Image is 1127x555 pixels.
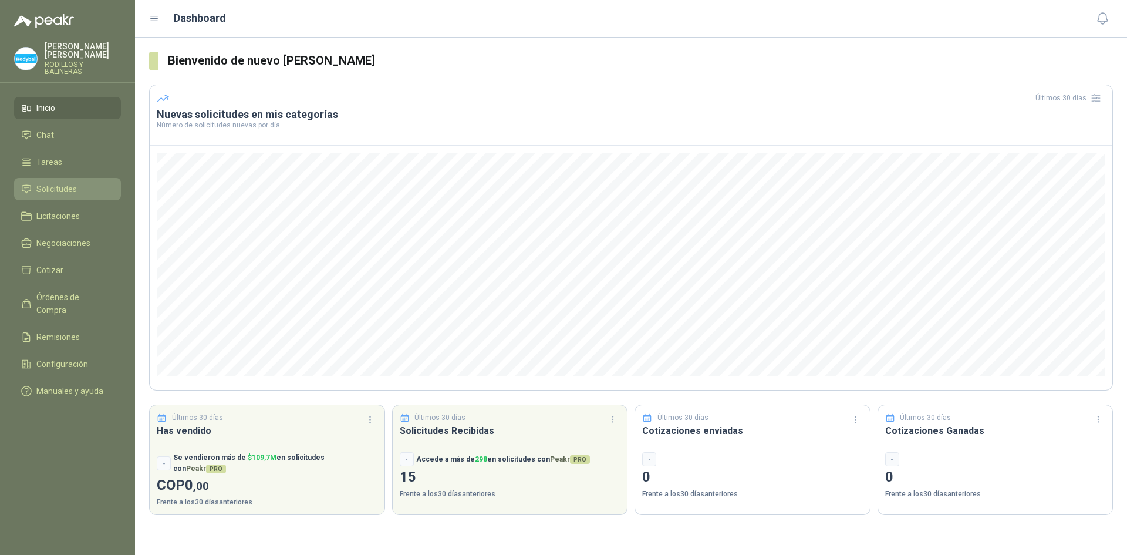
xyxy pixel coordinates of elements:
[570,455,590,464] span: PRO
[36,291,110,317] span: Órdenes de Compra
[157,423,377,438] h3: Has vendido
[157,456,171,470] div: -
[14,286,121,321] a: Órdenes de Compra
[416,454,590,465] p: Accede a más de en solicitudes con
[36,210,80,223] span: Licitaciones
[45,61,121,75] p: RODILLOS Y BALINERAS
[186,465,226,473] span: Peakr
[14,14,74,28] img: Logo peakr
[400,489,620,500] p: Frente a los 30 días anteriores
[36,385,103,398] span: Manuales y ayuda
[36,331,80,344] span: Remisiones
[14,259,121,281] a: Cotizar
[36,358,88,371] span: Configuración
[14,178,121,200] a: Solicitudes
[14,380,121,402] a: Manuales y ayuda
[45,42,121,59] p: [PERSON_NAME] [PERSON_NAME]
[157,107,1105,122] h3: Nuevas solicitudes en mis categorías
[14,353,121,375] a: Configuración
[642,423,863,438] h3: Cotizaciones enviadas
[185,477,209,493] span: 0
[173,452,377,475] p: Se vendieron más de en solicitudes con
[15,48,37,70] img: Company Logo
[14,124,121,146] a: Chat
[885,489,1106,500] p: Frente a los 30 días anteriores
[193,479,209,493] span: ,00
[475,455,487,463] span: 298
[657,412,708,423] p: Últimos 30 días
[157,475,377,497] p: COP
[248,453,276,462] span: $ 109,7M
[36,129,54,142] span: Chat
[36,156,62,169] span: Tareas
[14,151,121,173] a: Tareas
[168,52,1113,70] h3: Bienvenido de nuevo [PERSON_NAME]
[14,232,121,254] a: Negociaciones
[157,122,1105,129] p: Número de solicitudes nuevas por día
[642,452,656,466] div: -
[172,412,223,423] p: Últimos 30 días
[1035,89,1105,107] div: Últimos 30 días
[885,452,899,466] div: -
[400,466,620,489] p: 15
[885,466,1106,489] p: 0
[206,465,226,473] span: PRO
[157,497,377,508] p: Frente a los 30 días anteriores
[900,412,951,423] p: Últimos 30 días
[36,183,77,196] span: Solicitudes
[14,205,121,227] a: Licitaciones
[400,423,620,438] h3: Solicitudes Recibidas
[642,466,863,489] p: 0
[414,412,465,423] p: Últimos 30 días
[36,237,90,250] span: Negociaciones
[14,326,121,348] a: Remisiones
[550,455,590,463] span: Peakr
[642,489,863,500] p: Frente a los 30 días anteriores
[400,452,414,466] div: -
[174,10,226,26] h1: Dashboard
[885,423,1106,438] h3: Cotizaciones Ganadas
[36,264,63,277] span: Cotizar
[14,97,121,119] a: Inicio
[36,102,55,115] span: Inicio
